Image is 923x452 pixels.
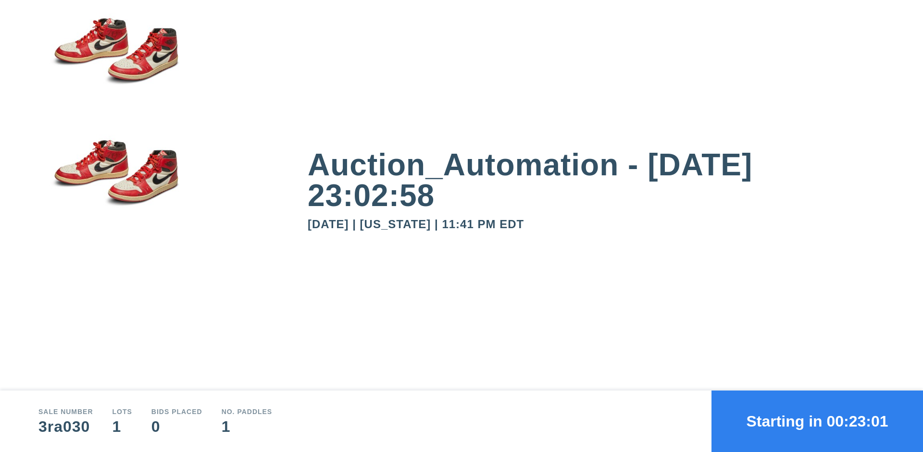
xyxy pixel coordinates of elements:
div: Lots [112,408,132,415]
div: 0 [151,419,202,434]
div: 3ra030 [38,419,93,434]
div: 1 [112,419,132,434]
div: 1 [222,419,273,434]
div: Auction_Automation - [DATE] 23:02:58 [308,149,885,211]
div: Sale number [38,408,93,415]
div: [DATE] | [US_STATE] | 11:41 PM EDT [308,219,885,230]
button: Starting in 00:23:01 [711,391,923,452]
div: Bids Placed [151,408,202,415]
div: No. Paddles [222,408,273,415]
